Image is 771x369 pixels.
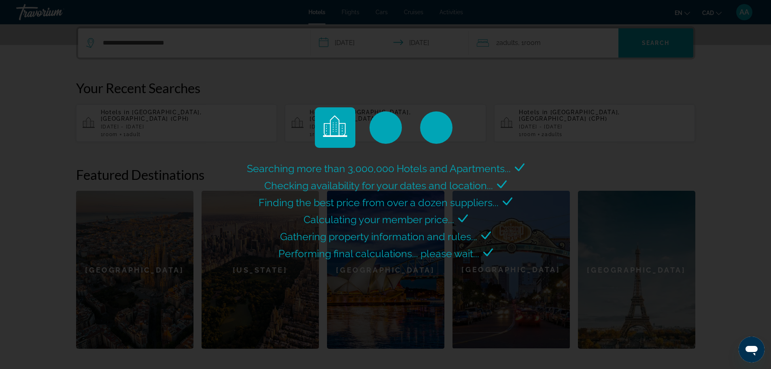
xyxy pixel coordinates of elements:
span: Calculating your member price... [304,213,454,226]
span: Checking availability for your dates and location... [264,179,493,192]
iframe: Bouton de lancement de la fenêtre de messagerie [739,337,765,363]
span: Searching more than 3,000,000 Hotels and Apartments... [247,162,511,175]
span: Finding the best price from over a dozen suppliers... [259,196,499,209]
span: Gathering property information and rules... [280,230,477,243]
span: Performing final calculations... please wait... [278,247,479,260]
